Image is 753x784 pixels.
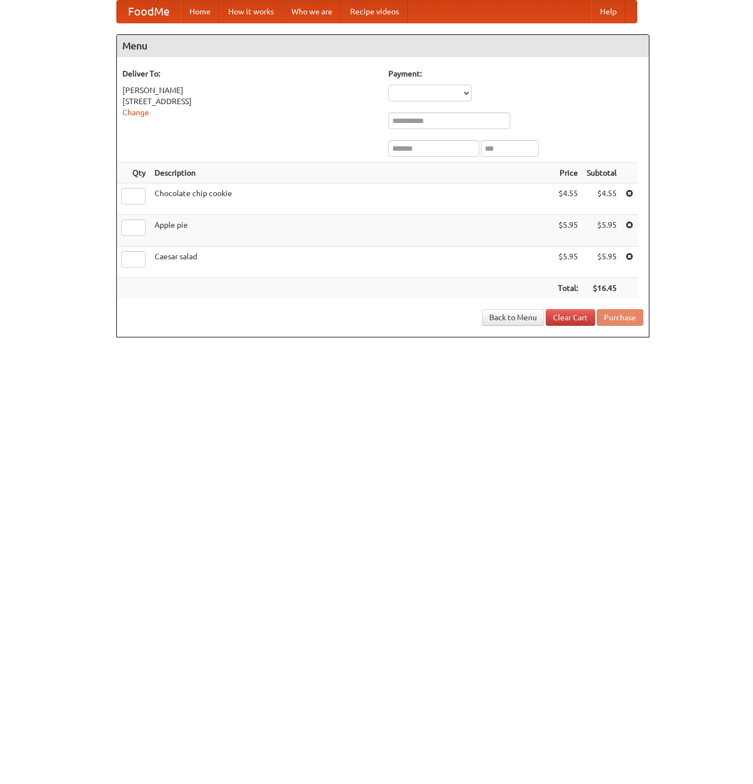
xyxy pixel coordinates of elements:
[582,215,621,247] td: $5.95
[150,247,554,278] td: Caesar salad
[150,183,554,215] td: Chocolate chip cookie
[546,309,595,326] a: Clear Cart
[591,1,626,23] a: Help
[554,278,582,299] th: Total:
[582,163,621,183] th: Subtotal
[554,247,582,278] td: $5.95
[122,108,149,117] a: Change
[582,278,621,299] th: $16.45
[181,1,219,23] a: Home
[582,247,621,278] td: $5.95
[117,1,181,23] a: FoodMe
[482,309,544,326] a: Back to Menu
[150,163,554,183] th: Description
[597,309,643,326] button: Purchase
[582,183,621,215] td: $4.55
[554,183,582,215] td: $4.55
[283,1,341,23] a: Who we are
[554,163,582,183] th: Price
[122,68,377,79] h5: Deliver To:
[122,85,377,96] div: [PERSON_NAME]
[122,96,377,107] div: [STREET_ADDRESS]
[117,35,649,57] h4: Menu
[341,1,408,23] a: Recipe videos
[117,163,150,183] th: Qty
[150,215,554,247] td: Apple pie
[388,68,643,79] h5: Payment:
[554,215,582,247] td: $5.95
[219,1,283,23] a: How it works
